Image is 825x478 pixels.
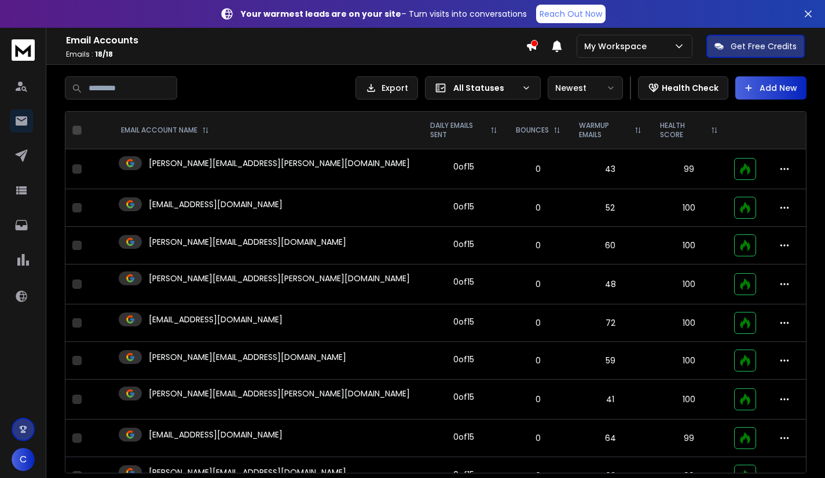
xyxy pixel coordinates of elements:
[651,264,727,304] td: 100
[706,35,805,58] button: Get Free Credits
[12,39,35,61] img: logo
[149,466,346,478] p: [PERSON_NAME][EMAIL_ADDRESS][DOMAIN_NAME]
[514,240,563,251] p: 0
[579,121,630,139] p: WARMUP EMAILS
[735,76,806,100] button: Add New
[660,121,706,139] p: HEALTH SCORE
[453,161,474,172] div: 0 of 15
[516,126,549,135] p: BOUNCES
[453,316,474,328] div: 0 of 15
[548,76,623,100] button: Newest
[149,351,346,363] p: [PERSON_NAME][EMAIL_ADDRESS][DOMAIN_NAME]
[638,76,728,100] button: Health Check
[149,388,410,399] p: [PERSON_NAME][EMAIL_ADDRESS][PERSON_NAME][DOMAIN_NAME]
[241,8,401,20] strong: Your warmest leads are on your site
[453,201,474,212] div: 0 of 15
[149,198,283,210] p: [EMAIL_ADDRESS][DOMAIN_NAME]
[66,34,526,47] h1: Email Accounts
[149,236,346,248] p: [PERSON_NAME][EMAIL_ADDRESS][DOMAIN_NAME]
[514,317,563,329] p: 0
[453,82,517,94] p: All Statuses
[66,50,526,59] p: Emails :
[570,420,651,457] td: 64
[453,276,474,288] div: 0 of 15
[731,41,797,52] p: Get Free Credits
[453,391,474,403] div: 0 of 15
[570,264,651,304] td: 48
[651,227,727,264] td: 100
[514,202,563,214] p: 0
[453,238,474,250] div: 0 of 15
[570,380,651,420] td: 41
[12,448,35,471] button: C
[651,420,727,457] td: 99
[95,49,113,59] span: 18 / 18
[430,121,486,139] p: DAILY EMAILS SENT
[514,355,563,366] p: 0
[453,431,474,443] div: 0 of 15
[514,163,563,175] p: 0
[453,354,474,365] div: 0 of 15
[149,273,410,284] p: [PERSON_NAME][EMAIL_ADDRESS][PERSON_NAME][DOMAIN_NAME]
[121,126,209,135] div: EMAIL ACCOUNT NAME
[570,304,651,342] td: 72
[536,5,606,23] a: Reach Out Now
[514,278,563,290] p: 0
[651,380,727,420] td: 100
[651,342,727,380] td: 100
[514,394,563,405] p: 0
[662,82,718,94] p: Health Check
[570,227,651,264] td: 60
[651,189,727,227] td: 100
[355,76,418,100] button: Export
[651,304,727,342] td: 100
[514,432,563,444] p: 0
[540,8,602,20] p: Reach Out Now
[149,314,283,325] p: [EMAIL_ADDRESS][DOMAIN_NAME]
[241,8,527,20] p: – Turn visits into conversations
[651,149,727,189] td: 99
[570,189,651,227] td: 52
[149,429,283,440] p: [EMAIL_ADDRESS][DOMAIN_NAME]
[570,149,651,189] td: 43
[149,157,410,169] p: [PERSON_NAME][EMAIL_ADDRESS][PERSON_NAME][DOMAIN_NAME]
[584,41,651,52] p: My Workspace
[570,342,651,380] td: 59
